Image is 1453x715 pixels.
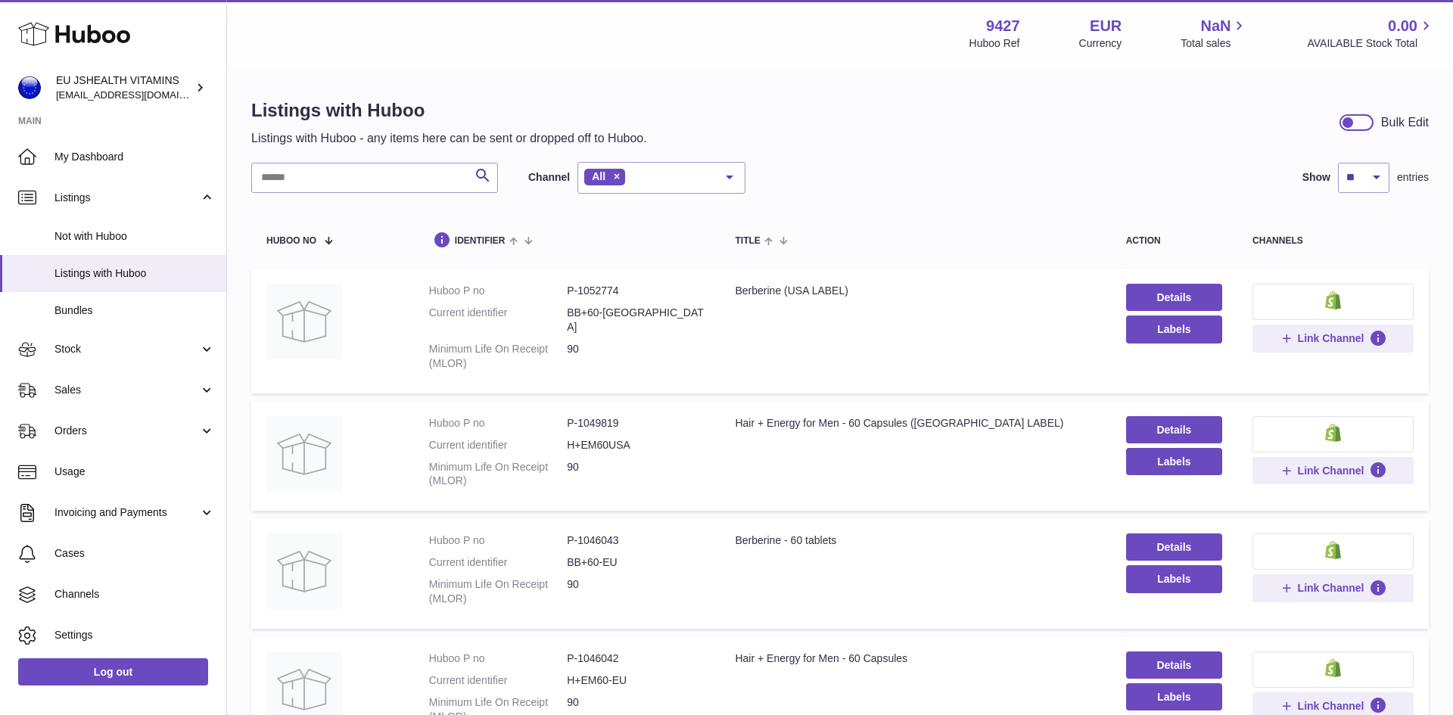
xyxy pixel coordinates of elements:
dt: Current identifier [429,438,567,452]
div: Huboo Ref [969,36,1020,51]
span: Link Channel [1298,331,1364,345]
dt: Huboo P no [429,533,567,548]
span: 0.00 [1388,16,1417,36]
span: All [592,170,605,182]
p: Listings with Huboo - any items here can be sent or dropped off to Huboo. [251,130,647,147]
div: EU JSHEALTH VITAMINS [56,73,192,102]
span: Link Channel [1298,581,1364,595]
dt: Minimum Life On Receipt (MLOR) [429,460,567,489]
button: Link Channel [1252,574,1414,602]
span: Listings [54,191,199,205]
div: Berberine (USA LABEL) [735,284,1095,298]
span: AVAILABLE Stock Total [1307,36,1435,51]
a: Details [1126,533,1222,561]
div: Berberine - 60 tablets [735,533,1095,548]
dt: Current identifier [429,555,567,570]
h1: Listings with Huboo [251,98,647,123]
dd: 90 [567,577,705,606]
dd: 90 [567,460,705,489]
a: Details [1126,651,1222,679]
dt: Huboo P no [429,284,567,298]
dt: Huboo P no [429,651,567,666]
img: Berberine (USA LABEL) [266,284,342,359]
dd: P-1049819 [567,416,705,431]
span: Cases [54,546,215,561]
span: Link Channel [1298,699,1364,713]
dt: Current identifier [429,306,567,334]
span: Huboo no [266,236,316,246]
img: shopify-small.png [1325,291,1341,309]
button: Link Channel [1252,325,1414,352]
span: Stock [54,342,199,356]
dd: P-1046043 [567,533,705,548]
a: Details [1126,284,1222,311]
dd: BB+60-[GEOGRAPHIC_DATA] [567,306,705,334]
a: 0.00 AVAILABLE Stock Total [1307,16,1435,51]
div: Bulk Edit [1381,114,1429,131]
span: Invoicing and Payments [54,505,199,520]
button: Labels [1126,683,1222,710]
span: identifier [455,236,506,246]
span: Usage [54,465,215,479]
strong: EUR [1090,16,1122,36]
div: Hair + Energy for Men - 60 Capsules [735,651,1095,666]
a: Details [1126,416,1222,443]
span: Not with Huboo [54,229,215,244]
div: channels [1252,236,1414,246]
button: Labels [1126,565,1222,592]
dd: H+EM60-EU [567,673,705,688]
span: Link Channel [1298,464,1364,477]
img: shopify-small.png [1325,659,1341,677]
a: NaN Total sales [1181,16,1248,51]
div: Currency [1079,36,1122,51]
span: Total sales [1181,36,1248,51]
img: Hair + Energy for Men - 60 Capsules (USA LABEL) [266,416,342,492]
span: Settings [54,628,215,642]
dd: 90 [567,342,705,371]
img: shopify-small.png [1325,424,1341,442]
dt: Huboo P no [429,416,567,431]
span: title [735,236,760,246]
dt: Current identifier [429,673,567,688]
dd: H+EM60USA [567,438,705,452]
span: entries [1397,170,1429,185]
span: Orders [54,424,199,438]
button: Labels [1126,316,1222,343]
span: Sales [54,383,199,397]
dd: P-1046042 [567,651,705,666]
span: Listings with Huboo [54,266,215,281]
label: Channel [528,170,570,185]
strong: 9427 [986,16,1020,36]
label: Show [1302,170,1330,185]
dt: Minimum Life On Receipt (MLOR) [429,342,567,371]
button: Labels [1126,448,1222,475]
div: Hair + Energy for Men - 60 Capsules ([GEOGRAPHIC_DATA] LABEL) [735,416,1095,431]
span: My Dashboard [54,150,215,164]
a: Log out [18,658,208,685]
dd: P-1052774 [567,284,705,298]
img: shopify-small.png [1325,541,1341,559]
dt: Minimum Life On Receipt (MLOR) [429,577,567,606]
span: NaN [1200,16,1231,36]
img: Berberine - 60 tablets [266,533,342,609]
span: Channels [54,587,215,602]
span: Bundles [54,303,215,318]
img: internalAdmin-9427@internal.huboo.com [18,76,41,99]
button: Link Channel [1252,457,1414,484]
span: [EMAIL_ADDRESS][DOMAIN_NAME] [56,89,222,101]
dd: BB+60-EU [567,555,705,570]
div: action [1126,236,1222,246]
